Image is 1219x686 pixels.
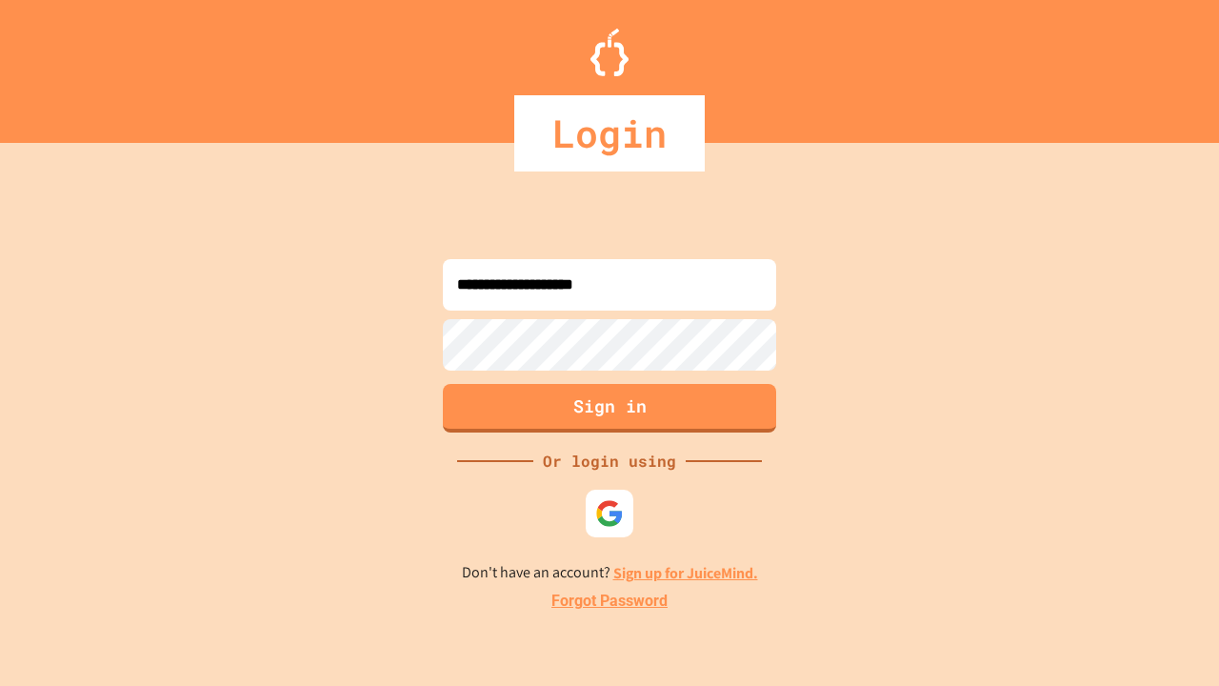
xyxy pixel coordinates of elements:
p: Don't have an account? [462,561,758,585]
div: Or login using [533,450,686,473]
a: Sign up for JuiceMind. [613,563,758,583]
button: Sign in [443,384,776,433]
div: Login [514,95,705,171]
a: Forgot Password [551,590,668,613]
img: google-icon.svg [595,499,624,528]
img: Logo.svg [590,29,629,76]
